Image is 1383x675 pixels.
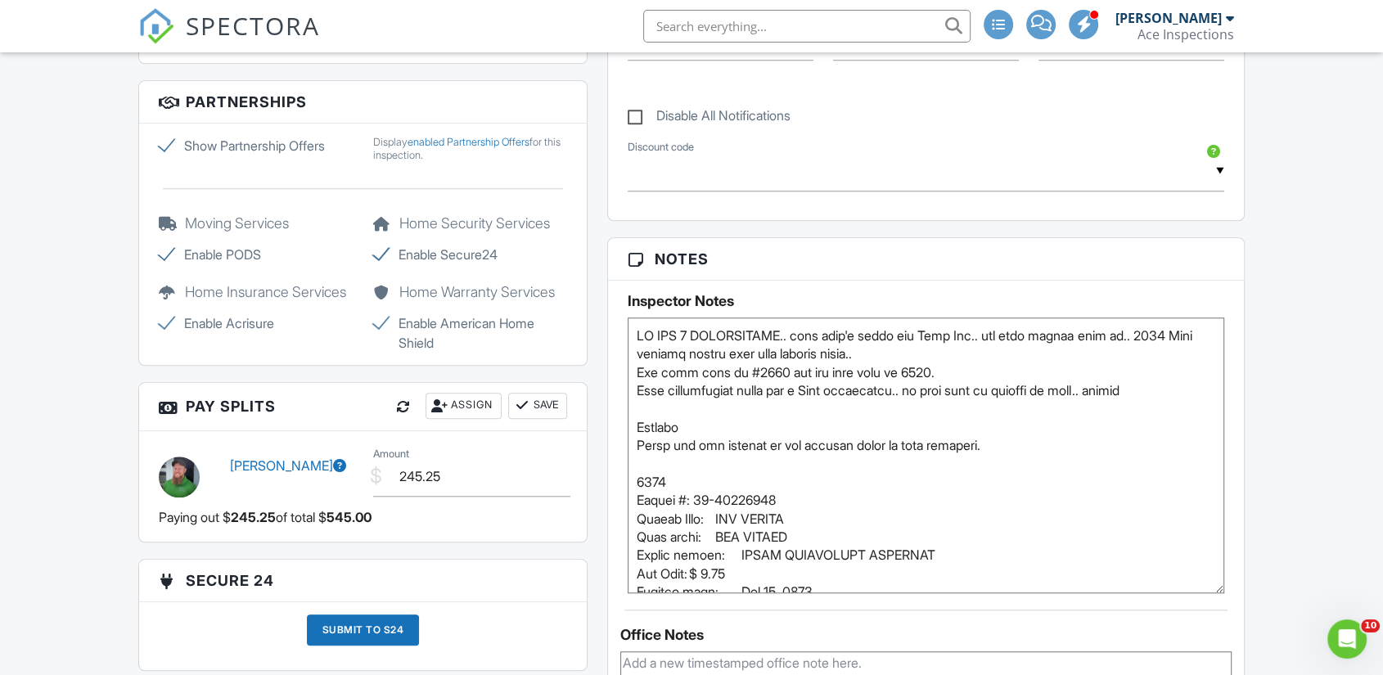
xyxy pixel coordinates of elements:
[159,457,200,497] img: jeremy_new_pic__20230316.jpg
[139,81,587,124] h3: Partnerships
[373,215,568,232] h5: Home Security Services
[186,8,320,43] span: SPECTORA
[1115,10,1222,26] div: [PERSON_NAME]
[620,627,1232,643] div: Office Notes
[373,447,409,461] label: Amount
[307,614,420,646] div: Submit to S24
[159,313,354,333] label: Enable Acrisure
[138,8,174,44] img: The Best Home Inspection Software - Spectora
[230,457,346,474] a: [PERSON_NAME]
[373,136,568,162] div: Display for this inspection.
[159,508,231,526] span: Paying out $
[159,245,354,264] label: Enable PODS
[628,108,791,128] label: Disable All Notifications
[628,317,1224,593] textarea: LO IPS 7 DOLORSITAME.. cons adip'e seddo eiu Temp Inc.. utl etdo magnaa enim ad.. 2034 Mini venia...
[276,508,327,526] span: of total $
[159,215,354,232] h5: Moving Services
[231,508,276,526] span: 245.25
[159,136,354,155] label: Show Partnership Offers
[327,508,372,526] span: 545.00
[138,22,320,56] a: SPECTORA
[373,284,568,300] h5: Home Warranty Services
[426,393,502,419] div: Assign
[1137,26,1234,43] div: Ace Inspections
[628,140,694,155] label: Discount code
[159,284,354,300] h5: Home Insurance Services
[373,313,568,353] label: Enable American Home Shield
[1361,619,1380,632] span: 10
[408,136,529,148] a: enabled Partnership Offers
[508,393,567,419] button: Save
[608,238,1244,281] h3: Notes
[1327,619,1367,659] iframe: Intercom live chat
[139,560,587,602] h3: Secure 24
[370,462,382,490] div: $
[628,293,1224,309] h5: Inspector Notes
[373,245,568,264] label: Enable Secure24
[139,383,587,431] h3: Pay Splits
[307,614,420,658] a: Submit to S24
[643,10,971,43] input: Search everything...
